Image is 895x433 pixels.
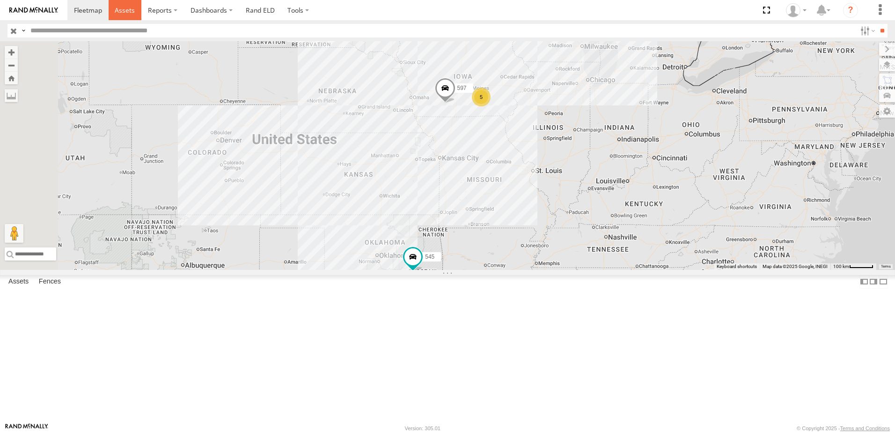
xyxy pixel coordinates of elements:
[5,46,18,59] button: Zoom in
[830,263,876,270] button: Map Scale: 100 km per 48 pixels
[472,88,491,106] div: 5
[843,3,858,18] i: ?
[859,275,869,289] label: Dock Summary Table to the Left
[5,59,18,72] button: Zoom out
[5,424,48,433] a: Visit our Website
[857,24,877,37] label: Search Filter Options
[717,263,757,270] button: Keyboard shortcuts
[9,7,58,14] img: rand-logo.svg
[457,85,467,91] span: 597
[405,426,440,431] div: Version: 305.01
[840,426,890,431] a: Terms and Conditions
[34,275,66,288] label: Fences
[5,72,18,84] button: Zoom Home
[797,426,890,431] div: © Copyright 2025 -
[879,105,895,118] label: Map Settings
[5,89,18,102] label: Measure
[763,264,828,269] span: Map data ©2025 Google, INEGI
[879,275,888,289] label: Hide Summary Table
[425,254,434,260] span: 545
[783,3,810,17] div: Tim Zylstra
[881,265,891,269] a: Terms
[4,275,33,288] label: Assets
[869,275,878,289] label: Dock Summary Table to the Right
[5,224,23,243] button: Drag Pegman onto the map to open Street View
[833,264,849,269] span: 100 km
[20,24,27,37] label: Search Query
